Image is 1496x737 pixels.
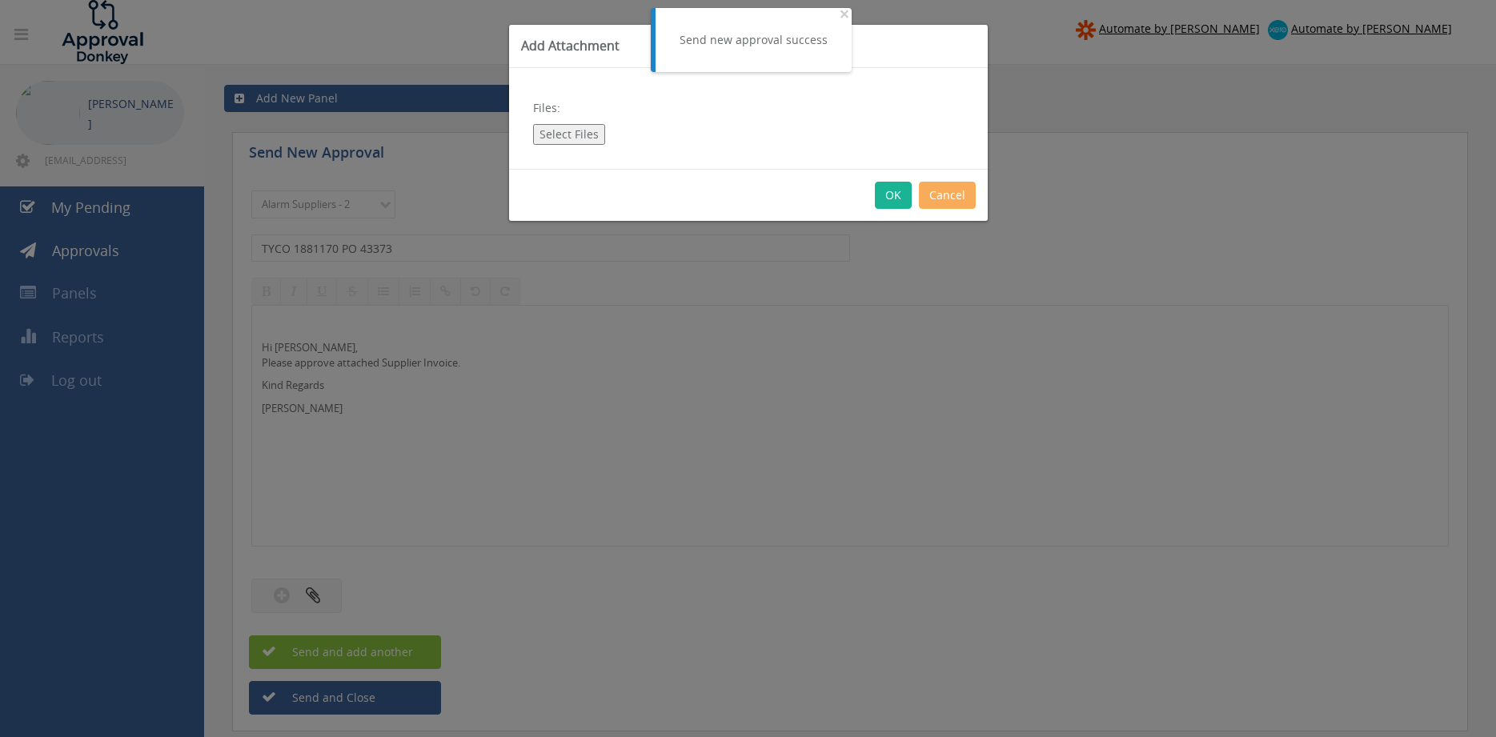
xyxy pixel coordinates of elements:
button: Cancel [919,182,976,209]
div: Files: [509,68,988,169]
div: Send new approval success [680,32,828,48]
button: OK [875,182,912,209]
span: × [840,2,849,25]
button: Select Files [533,124,605,145]
h3: Add Attachment [521,37,976,55]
